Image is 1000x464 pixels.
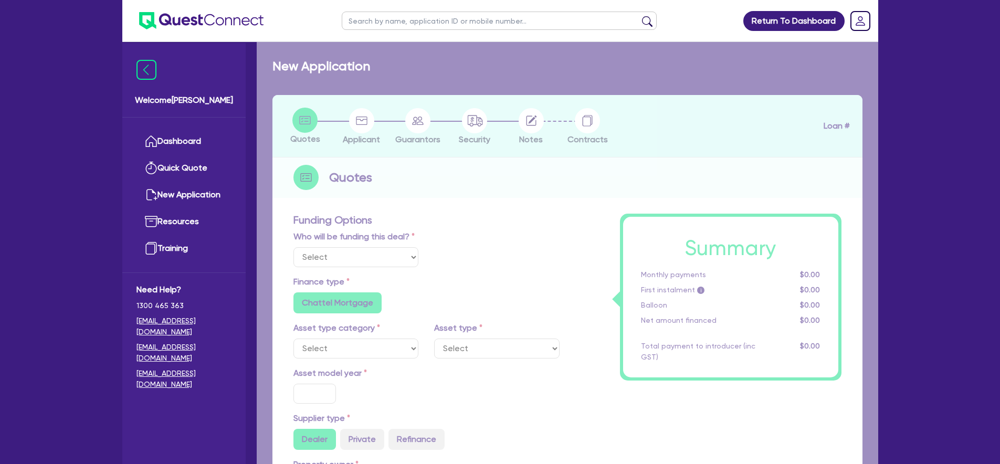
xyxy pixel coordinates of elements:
[743,11,845,31] a: Return To Dashboard
[136,128,231,155] a: Dashboard
[139,12,264,29] img: quest-connect-logo-blue
[136,60,156,80] img: icon-menu-close
[342,12,657,30] input: Search by name, application ID or mobile number...
[847,7,874,35] a: Dropdown toggle
[136,155,231,182] a: Quick Quote
[145,215,157,228] img: resources
[145,162,157,174] img: quick-quote
[145,242,157,255] img: training
[136,182,231,208] a: New Application
[136,342,231,364] a: [EMAIL_ADDRESS][DOMAIN_NAME]
[136,300,231,311] span: 1300 465 363
[136,368,231,390] a: [EMAIL_ADDRESS][DOMAIN_NAME]
[136,208,231,235] a: Resources
[136,315,231,338] a: [EMAIL_ADDRESS][DOMAIN_NAME]
[145,188,157,201] img: new-application
[135,94,233,107] span: Welcome [PERSON_NAME]
[136,235,231,262] a: Training
[136,283,231,296] span: Need Help?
